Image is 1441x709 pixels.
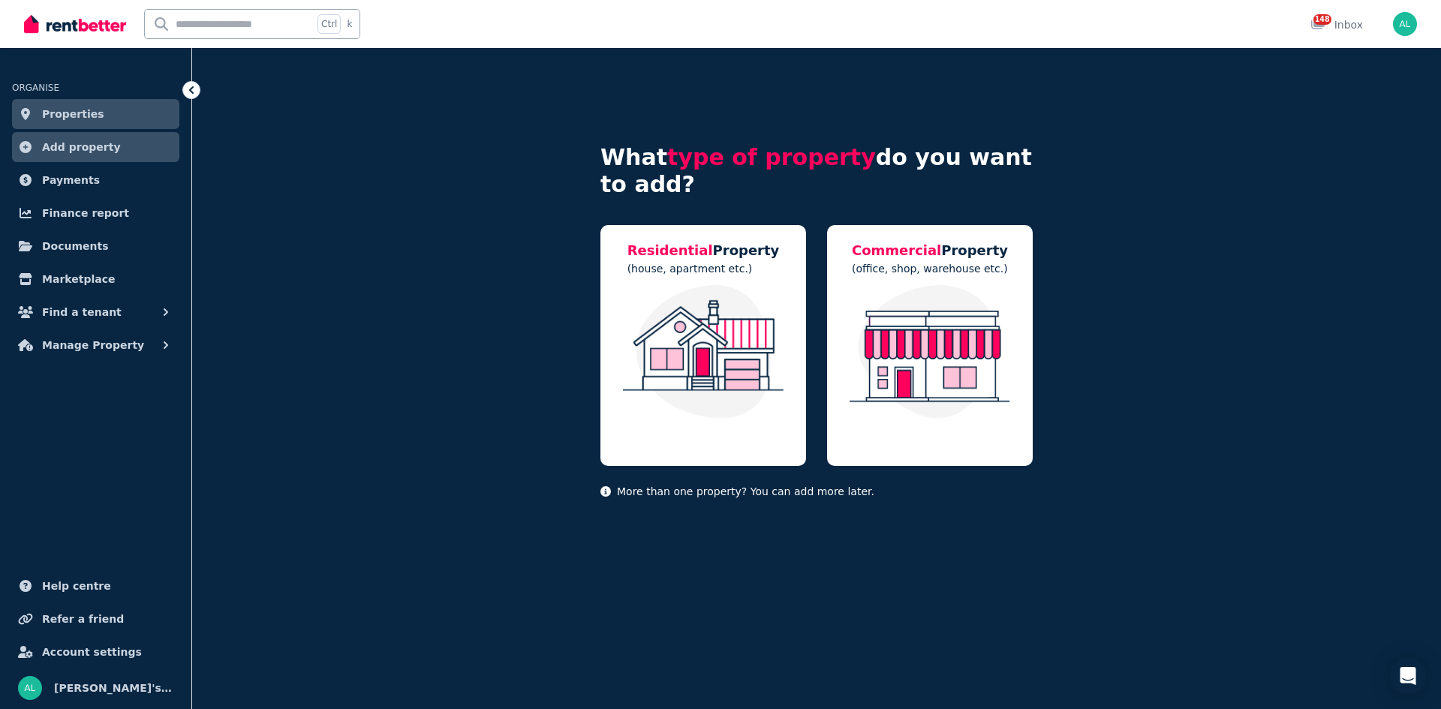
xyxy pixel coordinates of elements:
[42,303,122,321] span: Find a tenant
[42,643,142,661] span: Account settings
[842,285,1018,419] img: Commercial Property
[627,242,713,258] span: Residential
[600,144,1033,198] h4: What do you want to add?
[12,330,179,360] button: Manage Property
[615,285,791,419] img: Residential Property
[12,297,179,327] button: Find a tenant
[42,204,129,222] span: Finance report
[852,242,941,258] span: Commercial
[18,676,42,700] img: Sydney Sotheby's LNS
[42,138,121,156] span: Add property
[54,679,173,697] span: [PERSON_NAME]'s LNS
[627,240,780,261] h5: Property
[42,577,111,595] span: Help centre
[42,336,144,354] span: Manage Property
[42,105,104,123] span: Properties
[600,484,1033,499] p: More than one property? You can add more later.
[12,198,179,228] a: Finance report
[347,18,352,30] span: k
[12,571,179,601] a: Help centre
[12,637,179,667] a: Account settings
[24,13,126,35] img: RentBetter
[12,165,179,195] a: Payments
[12,99,179,129] a: Properties
[42,270,115,288] span: Marketplace
[12,604,179,634] a: Refer a friend
[12,264,179,294] a: Marketplace
[42,610,124,628] span: Refer a friend
[317,14,341,34] span: Ctrl
[1310,17,1363,32] div: Inbox
[42,237,109,255] span: Documents
[42,171,100,189] span: Payments
[12,83,59,93] span: ORGANISE
[12,231,179,261] a: Documents
[12,132,179,162] a: Add property
[1390,658,1426,694] div: Open Intercom Messenger
[1313,14,1331,25] span: 148
[852,261,1008,276] p: (office, shop, warehouse etc.)
[667,144,876,170] span: type of property
[627,261,780,276] p: (house, apartment etc.)
[1393,12,1417,36] img: Sydney Sotheby's LNS
[852,240,1008,261] h5: Property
